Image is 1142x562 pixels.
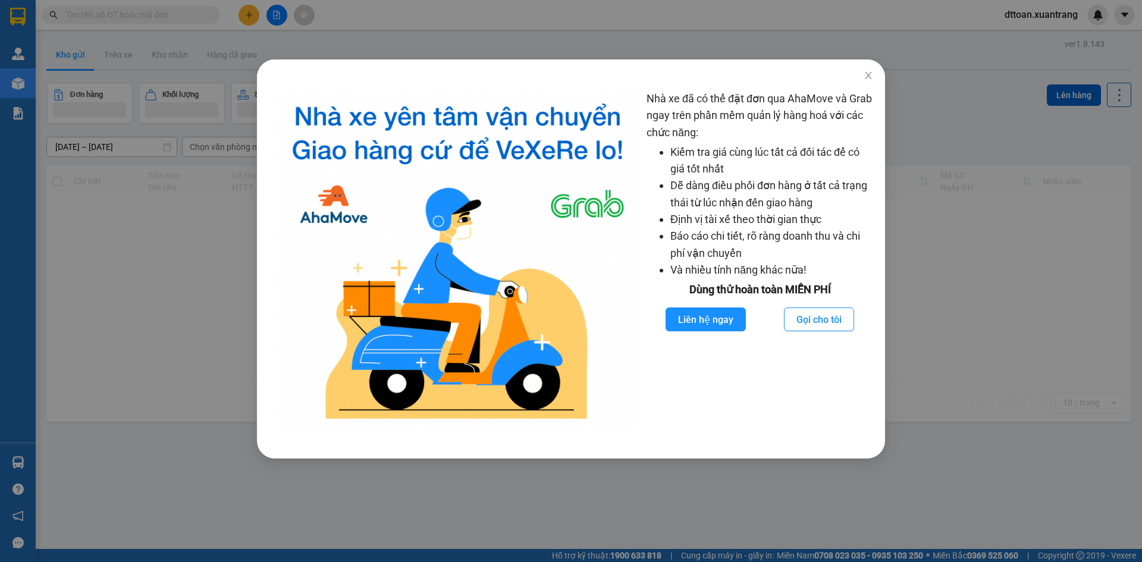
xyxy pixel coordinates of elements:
[647,90,873,429] div: Nhà xe đã có thể đặt đơn qua AhaMove và Grab ngay trên phần mềm quản lý hàng hoá với các chức năng:
[647,281,873,298] div: Dùng thử hoàn toàn MIỄN PHÍ
[670,177,873,211] li: Dễ dàng điều phối đơn hàng ở tất cả trạng thái từ lúc nhận đến giao hàng
[678,312,733,327] span: Liên hệ ngay
[852,59,885,93] button: Close
[278,90,637,429] img: logo
[670,228,873,262] li: Báo cáo chi tiết, rõ ràng doanh thu và chi phí vận chuyển
[784,307,854,331] button: Gọi cho tôi
[670,144,873,178] li: Kiểm tra giá cùng lúc tất cả đối tác để có giá tốt nhất
[864,71,873,80] span: close
[796,312,842,327] span: Gọi cho tôi
[670,262,873,278] li: Và nhiều tính năng khác nữa!
[670,211,873,228] li: Định vị tài xế theo thời gian thực
[666,307,746,331] button: Liên hệ ngay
